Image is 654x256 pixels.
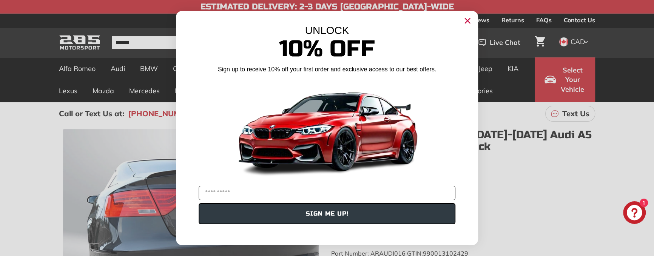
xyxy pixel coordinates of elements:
span: 10% Off [279,35,375,63]
button: SIGN ME UP! [199,203,455,224]
inbox-online-store-chat: Shopify online store chat [621,201,648,226]
img: Banner showing BMW 4 Series Body kit [233,77,421,183]
span: UNLOCK [305,25,349,36]
button: Close dialog [461,15,474,27]
input: YOUR EMAIL [199,186,455,200]
span: Sign up to receive 10% off your first order and exclusive access to our best offers. [218,66,436,72]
